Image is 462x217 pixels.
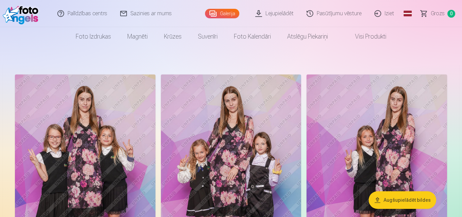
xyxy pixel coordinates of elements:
[190,27,226,46] a: Suvenīri
[336,27,394,46] a: Visi produkti
[205,9,239,18] a: Galerija
[119,27,156,46] a: Magnēti
[447,10,455,18] span: 0
[431,9,445,18] span: Grozs
[226,27,279,46] a: Foto kalendāri
[68,27,119,46] a: Foto izdrukas
[279,27,336,46] a: Atslēgu piekariņi
[369,191,436,209] button: Augšupielādēt bildes
[3,3,42,24] img: /fa1
[156,27,190,46] a: Krūzes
